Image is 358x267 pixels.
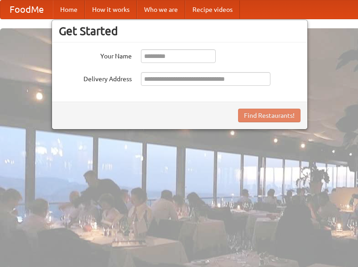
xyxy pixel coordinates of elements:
[59,24,301,38] h3: Get Started
[53,0,85,19] a: Home
[59,49,132,61] label: Your Name
[137,0,185,19] a: Who we are
[0,0,53,19] a: FoodMe
[238,109,301,122] button: Find Restaurants!
[85,0,137,19] a: How it works
[185,0,240,19] a: Recipe videos
[59,72,132,84] label: Delivery Address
